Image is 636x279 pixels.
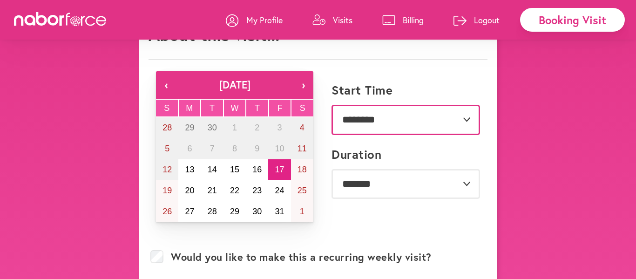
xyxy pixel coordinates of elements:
[232,144,237,153] abbr: October 8, 2025
[223,117,246,138] button: October 1, 2025
[291,159,313,180] button: October 18, 2025
[255,144,259,153] abbr: October 9, 2025
[178,201,201,222] button: October 27, 2025
[162,207,172,216] abbr: October 26, 2025
[252,186,262,195] abbr: October 23, 2025
[333,14,352,26] p: Visits
[268,159,291,180] button: October 17, 2025
[232,123,237,132] abbr: October 1, 2025
[246,138,268,159] button: October 9, 2025
[453,6,500,34] a: Logout
[156,117,178,138] button: September 28, 2025
[268,201,291,222] button: October 31, 2025
[246,117,268,138] button: October 2, 2025
[275,144,284,153] abbr: October 10, 2025
[164,103,169,113] abbr: Sunday
[300,103,305,113] abbr: Saturday
[165,144,169,153] abbr: October 5, 2025
[277,103,283,113] abbr: Friday
[230,165,239,174] abbr: October 15, 2025
[201,201,223,222] button: October 28, 2025
[156,201,178,222] button: October 26, 2025
[162,165,172,174] abbr: October 12, 2025
[185,207,194,216] abbr: October 27, 2025
[275,186,284,195] abbr: October 24, 2025
[201,180,223,201] button: October 21, 2025
[185,165,194,174] abbr: October 13, 2025
[382,6,424,34] a: Billing
[149,25,279,45] h1: About this visit...
[268,138,291,159] button: October 10, 2025
[252,207,262,216] abbr: October 30, 2025
[230,207,239,216] abbr: October 29, 2025
[156,159,178,180] button: October 12, 2025
[231,103,239,113] abbr: Wednesday
[156,138,178,159] button: October 5, 2025
[208,165,217,174] abbr: October 14, 2025
[246,14,283,26] p: My Profile
[162,123,172,132] abbr: September 28, 2025
[201,159,223,180] button: October 14, 2025
[226,6,283,34] a: My Profile
[291,201,313,222] button: November 1, 2025
[277,123,282,132] abbr: October 3, 2025
[291,117,313,138] button: October 4, 2025
[223,180,246,201] button: October 22, 2025
[223,159,246,180] button: October 15, 2025
[332,83,392,97] label: Start Time
[332,147,381,162] label: Duration
[178,117,201,138] button: September 29, 2025
[185,123,194,132] abbr: September 29, 2025
[162,186,172,195] abbr: October 19, 2025
[268,117,291,138] button: October 3, 2025
[171,251,432,263] label: Would you like to make this a recurring weekly visit?
[275,207,284,216] abbr: October 31, 2025
[298,144,307,153] abbr: October 11, 2025
[246,159,268,180] button: October 16, 2025
[185,186,194,195] abbr: October 20, 2025
[208,123,217,132] abbr: September 30, 2025
[300,123,304,132] abbr: October 4, 2025
[293,71,313,99] button: ›
[403,14,424,26] p: Billing
[187,144,192,153] abbr: October 6, 2025
[298,186,307,195] abbr: October 25, 2025
[208,186,217,195] abbr: October 21, 2025
[298,165,307,174] abbr: October 18, 2025
[230,186,239,195] abbr: October 22, 2025
[246,180,268,201] button: October 23, 2025
[275,165,284,174] abbr: October 17, 2025
[291,138,313,159] button: October 11, 2025
[178,138,201,159] button: October 6, 2025
[255,103,260,113] abbr: Thursday
[223,138,246,159] button: October 8, 2025
[252,165,262,174] abbr: October 16, 2025
[210,144,215,153] abbr: October 7, 2025
[255,123,259,132] abbr: October 2, 2025
[156,71,176,99] button: ‹
[268,180,291,201] button: October 24, 2025
[300,207,304,216] abbr: November 1, 2025
[201,117,223,138] button: September 30, 2025
[210,103,215,113] abbr: Tuesday
[246,201,268,222] button: October 30, 2025
[178,180,201,201] button: October 20, 2025
[312,6,352,34] a: Visits
[520,8,625,32] div: Booking Visit
[176,71,293,99] button: [DATE]
[223,201,246,222] button: October 29, 2025
[186,103,193,113] abbr: Monday
[156,180,178,201] button: October 19, 2025
[474,14,500,26] p: Logout
[291,180,313,201] button: October 25, 2025
[208,207,217,216] abbr: October 28, 2025
[201,138,223,159] button: October 7, 2025
[178,159,201,180] button: October 13, 2025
